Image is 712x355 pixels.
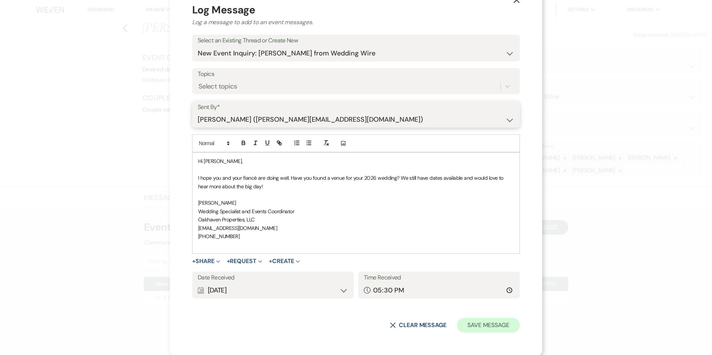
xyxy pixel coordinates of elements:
[457,318,520,333] button: Save Message
[192,258,196,264] span: +
[269,258,272,264] span: +
[198,208,294,215] span: Wedding Specialist and Events Coordinator
[227,258,262,264] button: Request
[198,233,239,240] span: [PHONE_NUMBER]
[192,18,520,27] p: Log a message to add to an event messages.
[198,175,505,189] span: I hope you and your fiancé are doing well. Have you found a venue for your 2026 wedding? We still...
[198,283,348,298] div: [DATE]
[198,216,255,223] span: Oakhaven Properties, LLC
[198,69,514,80] label: Topics
[198,272,348,283] label: Date Received
[192,258,220,264] button: Share
[269,258,300,264] button: Create
[198,225,277,231] span: [EMAIL_ADDRESS][DOMAIN_NAME]
[198,81,237,92] div: Select topics
[198,158,242,164] span: Hi [PERSON_NAME],
[192,2,520,18] p: Log Message
[198,102,514,113] label: Sent By*
[227,258,230,264] span: +
[364,272,514,283] label: Time Received
[198,199,236,206] span: [PERSON_NAME]
[198,35,514,46] label: Select an Existing Thread or Create New
[390,322,446,328] button: Clear message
